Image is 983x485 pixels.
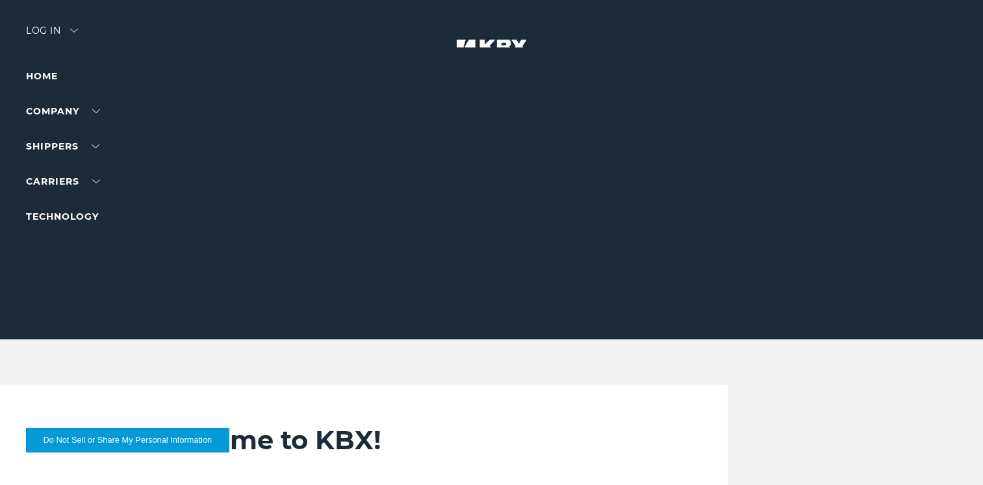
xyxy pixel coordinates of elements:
a: Home [26,70,58,82]
a: SHIPPERS [26,140,99,152]
img: kbx logo [443,26,541,83]
div: Log in [26,26,78,45]
a: Carriers [26,176,100,187]
img: arrow [70,29,78,33]
a: Company [26,105,100,117]
button: Do Not Sell or Share My Personal Information [26,428,229,452]
h2: Welcome to KBX! [144,424,675,456]
a: Technology [26,211,99,222]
